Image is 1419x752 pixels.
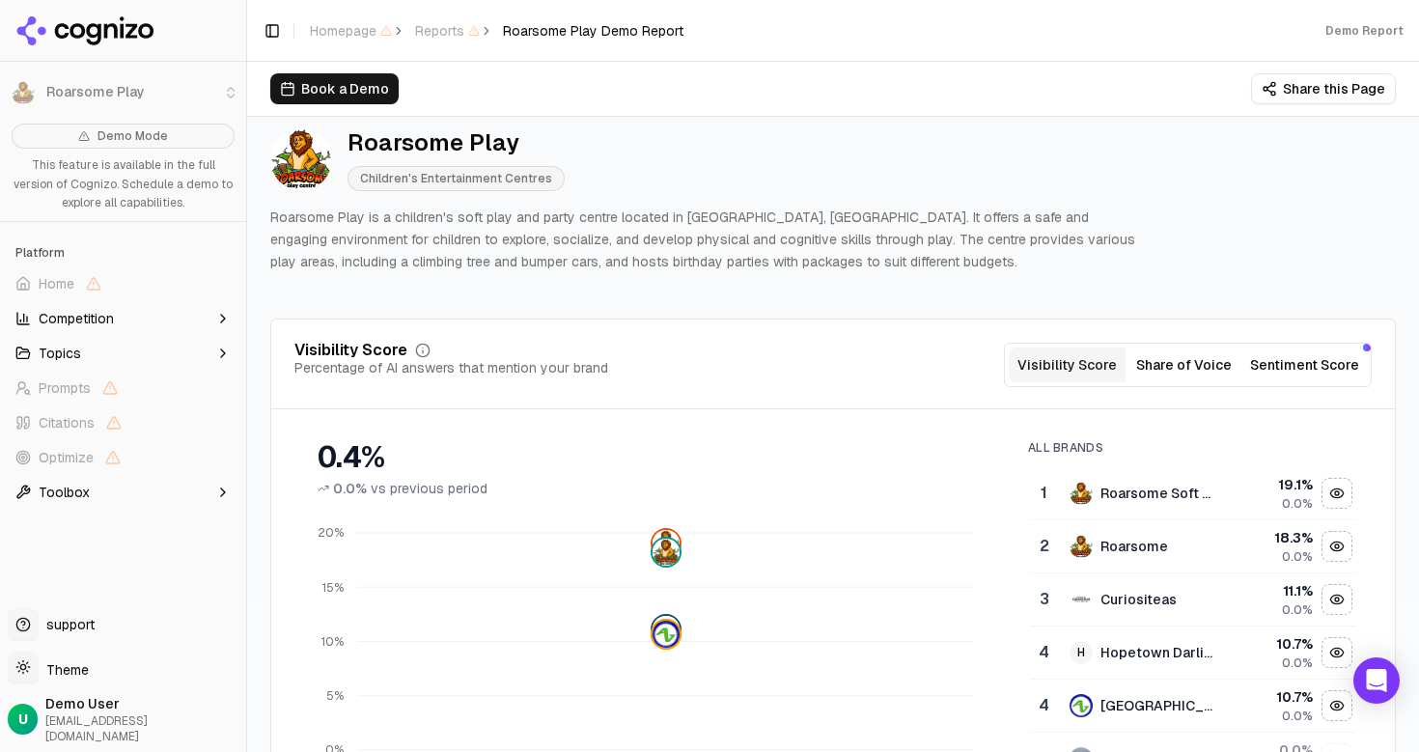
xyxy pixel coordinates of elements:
tspan: 20% [318,526,344,542]
span: Homepage [310,21,392,41]
div: Percentage of AI answers that mention your brand [294,358,608,377]
span: Toolbox [39,483,90,502]
span: 0.0% [1282,602,1313,618]
span: Theme [39,661,89,679]
img: curiositeas [1070,588,1093,611]
tr: 4adventure valley[GEOGRAPHIC_DATA]10.7%0.0%Hide adventure valley data [1030,680,1356,733]
div: 10.7 % [1231,634,1313,654]
button: Hide curiositeas data [1322,584,1352,615]
img: roarsome soft play [653,530,680,557]
button: Sentiment Score [1242,348,1367,382]
tr: 2roarsomeRoarsome18.3%0.0%Hide roarsome data [1030,520,1356,573]
span: Reports [415,21,480,41]
tspan: 5% [326,688,344,704]
img: adventure valley [653,621,680,648]
span: Optimize [39,448,94,467]
img: Roarsome Play [270,128,332,190]
p: This feature is available in the full version of Cognizo. Schedule a demo to explore all capabili... [12,156,235,213]
button: Toolbox [8,477,238,508]
div: Hopetown Darlington [1100,643,1215,662]
tr: 4HHopetown Darlington10.7%0.0%Hide hopetown darlington data [1030,627,1356,680]
span: vs previous period [371,479,487,498]
img: curiositeas [653,616,680,643]
span: Competition [39,309,114,328]
div: 0.4% [318,440,989,475]
div: 3 [1038,588,1050,611]
button: Share of Voice [1126,348,1242,382]
div: 4 [1038,641,1050,664]
div: Demo Report [1325,23,1404,39]
div: Roarsome Play [348,127,565,158]
tspan: 15% [322,580,344,596]
button: Visibility Score [1009,348,1126,382]
span: Topics [39,344,81,363]
div: Platform [8,237,238,268]
span: Roarsome Play Demo Report [503,21,683,41]
span: Demo User [45,694,238,713]
img: roarsome [1070,535,1093,558]
button: Share this Page [1251,73,1396,104]
span: Home [39,274,74,293]
div: 11.1 % [1231,581,1313,600]
span: U [18,710,28,729]
div: 10.7 % [1231,687,1313,707]
div: Roarsome Soft Play [1100,484,1215,503]
span: Children's Entertainment Centres [348,166,565,191]
button: Hide adventure valley data [1322,690,1352,721]
p: Roarsome Play is a children's soft play and party centre located in [GEOGRAPHIC_DATA], [GEOGRAPHI... [270,207,1135,272]
span: 0.0% [1282,549,1313,565]
button: Hide roarsome data [1322,531,1352,562]
div: All Brands [1028,440,1356,456]
span: 0.0% [333,479,367,498]
div: Roarsome [1100,537,1168,556]
button: Competition [8,303,238,334]
tspan: 10% [321,634,344,650]
button: Topics [8,338,238,369]
img: adventure valley [1070,694,1093,717]
span: 0.0% [1282,496,1313,512]
div: [GEOGRAPHIC_DATA] [1100,696,1215,715]
nav: breadcrumb [310,21,683,41]
div: Visibility Score [294,343,407,358]
div: 19.1 % [1231,475,1313,494]
button: Book a Demo [270,73,399,104]
span: H [1070,641,1093,664]
span: Citations [39,413,95,432]
img: roarsome soft play [1070,482,1093,505]
tr: 3curiositeasCuriositeas11.1%0.0%Hide curiositeas data [1030,573,1356,627]
img: roarsome [653,539,680,566]
span: 0.0% [1282,709,1313,724]
span: 0.0% [1282,655,1313,671]
div: Open Intercom Messenger [1353,657,1400,704]
button: Hide roarsome soft play data [1322,478,1352,509]
span: [EMAIL_ADDRESS][DOMAIN_NAME] [45,713,238,744]
div: Curiositeas [1100,590,1177,609]
span: Prompts [39,378,91,398]
div: 2 [1038,535,1050,558]
div: 18.3 % [1231,528,1313,547]
span: support [39,615,95,634]
tr: 1roarsome soft playRoarsome Soft Play19.1%0.0%Hide roarsome soft play data [1030,467,1356,520]
div: 4 [1038,694,1050,717]
button: Hide hopetown darlington data [1322,637,1352,668]
div: 1 [1038,482,1050,505]
span: Demo Mode [97,128,168,144]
